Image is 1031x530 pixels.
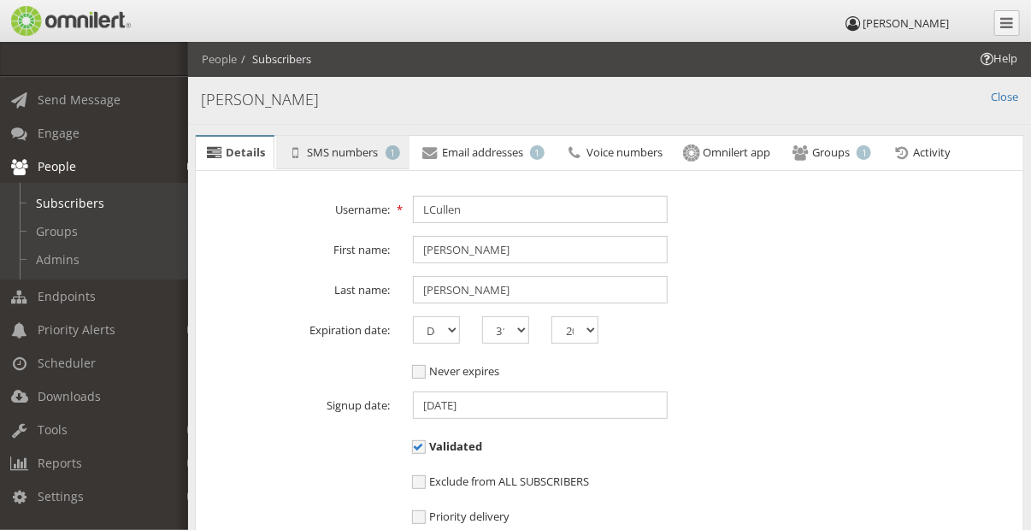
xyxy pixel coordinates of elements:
span: Engage [38,125,80,141]
h4: [PERSON_NAME] [201,89,1018,111]
span: Groups [812,144,850,160]
img: Omnilert [9,6,131,36]
a: Activity [882,136,960,170]
span: People [38,158,76,174]
span: Send Message [38,91,121,108]
span: SMS numbers [308,144,379,160]
li: People [202,51,237,68]
a: Details [196,137,274,170]
input: Doe [413,276,669,303]
span: Email addresses [442,144,523,160]
input: John [413,236,669,263]
a: SMS numbers 1 [276,136,409,170]
span: Never expires [412,363,500,379]
label: Username: [193,196,402,218]
span: Help [38,12,74,27]
a: Groups 1 [781,136,881,170]
span: [PERSON_NAME] [863,15,949,31]
span: Settings [38,488,84,504]
span: Validated [412,439,483,454]
span: Activity [914,144,951,160]
label: First name: [193,236,402,258]
span: Omnilert app [703,144,770,160]
label: Last name: [193,276,402,298]
span: 1 [386,145,400,160]
span: Scheduler [38,355,96,371]
span: 1 [857,145,871,160]
span: Priority delivery [412,509,510,524]
a: Email addresses 1 [411,136,554,170]
span: Endpoints [38,288,96,304]
a: Collapse Menu [994,10,1020,36]
label: Signup date: [193,392,402,414]
span: Exclude from ALL SUBSCRIBERS [412,474,590,489]
span: 1 [530,145,545,160]
span: Details [226,144,265,160]
span: Help [978,50,1017,67]
span: Downloads [38,388,101,404]
a: Close [991,89,1018,105]
span: Priority Alerts [38,321,115,338]
a: Voice numbers [556,136,672,170]
span: Reports [38,455,82,471]
span: Voice numbers [586,144,663,160]
a: Omnilert app [674,136,780,172]
label: Expiration date: [193,316,402,339]
input: Username [413,196,669,223]
li: Subscribers [237,51,311,68]
span: Tools [38,421,68,438]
